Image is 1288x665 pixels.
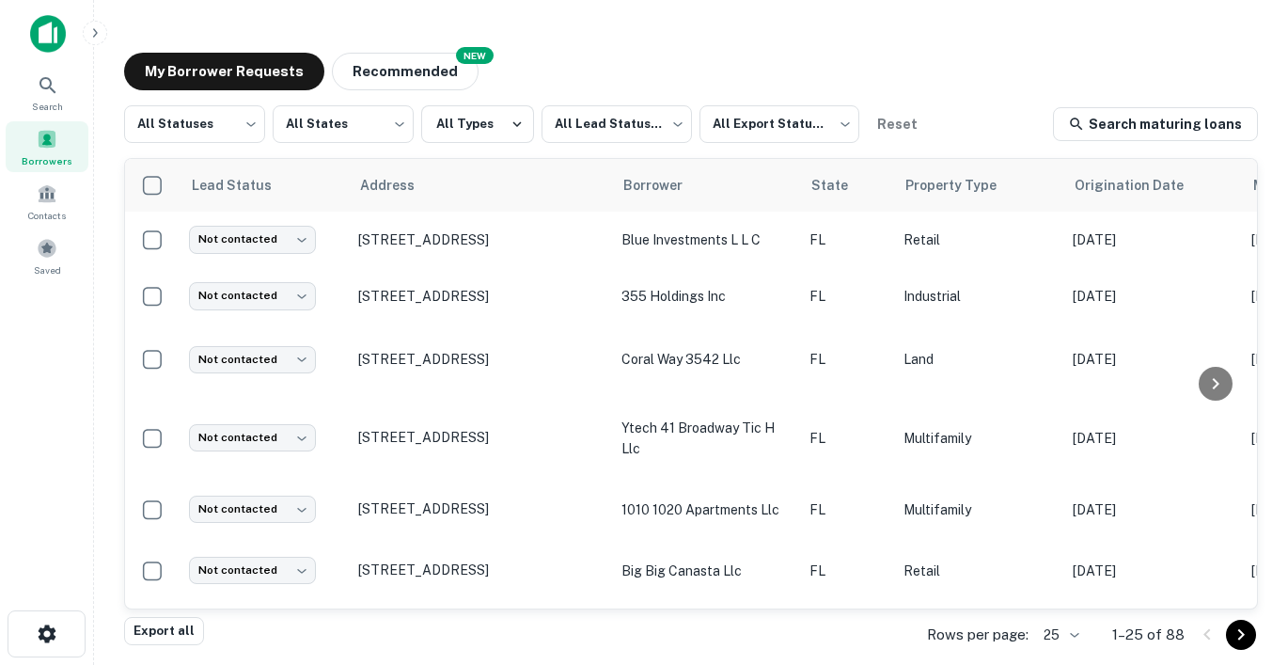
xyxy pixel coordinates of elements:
[6,67,88,118] a: Search
[621,349,791,370] p: coral way 3542 llc
[1053,107,1258,141] a: Search maturing loans
[1073,349,1233,370] p: [DATE]
[273,100,414,149] div: All States
[621,230,791,250] p: blue investments l l c
[903,349,1054,370] p: Land
[1075,174,1208,197] span: Origination Date
[349,159,612,212] th: Address
[809,499,885,520] p: FL
[358,500,603,517] p: [STREET_ADDRESS]
[358,288,603,305] p: [STREET_ADDRESS]
[30,15,66,53] img: capitalize-icon.png
[621,561,791,581] p: big big canasta llc
[6,176,88,227] a: Contacts
[811,174,872,197] span: State
[903,230,1054,250] p: Retail
[358,429,603,446] p: [STREET_ADDRESS]
[32,99,63,114] span: Search
[1073,286,1233,307] p: [DATE]
[358,231,603,248] p: [STREET_ADDRESS]
[621,286,791,307] p: 355 holdings inc
[22,153,72,168] span: Borrowers
[867,105,927,143] button: Reset
[621,499,791,520] p: 1010 1020 apartments llc
[621,418,791,459] p: ytech 41 broadway tic h llc
[189,226,316,253] div: Not contacted
[332,53,479,90] button: Recommended
[358,562,603,578] p: [STREET_ADDRESS]
[927,624,1029,646] p: Rows per page:
[189,282,316,309] div: Not contacted
[809,230,885,250] p: FL
[800,159,894,212] th: State
[1226,620,1256,650] button: Go to next page
[1073,230,1233,250] p: [DATE]
[809,286,885,307] p: FL
[28,208,66,223] span: Contacts
[360,174,439,197] span: Address
[456,47,494,64] div: NEW
[903,428,1054,449] p: Multifamily
[623,174,707,197] span: Borrower
[6,121,88,172] a: Borrowers
[124,100,265,149] div: All Statuses
[1073,499,1233,520] p: [DATE]
[6,230,88,281] a: Saved
[124,617,204,645] button: Export all
[894,159,1063,212] th: Property Type
[1112,624,1185,646] p: 1–25 of 88
[189,424,316,451] div: Not contacted
[358,351,603,368] p: [STREET_ADDRESS]
[903,499,1054,520] p: Multifamily
[124,53,324,90] button: My Borrower Requests
[1194,515,1288,605] iframe: Chat Widget
[905,174,1021,197] span: Property Type
[699,100,859,149] div: All Export Statuses
[1073,428,1233,449] p: [DATE]
[421,105,534,143] button: All Types
[189,496,316,523] div: Not contacted
[903,561,1054,581] p: Retail
[542,100,692,149] div: All Lead Statuses
[189,557,316,584] div: Not contacted
[903,286,1054,307] p: Industrial
[1036,622,1082,649] div: 25
[189,346,316,373] div: Not contacted
[180,159,349,212] th: Lead Status
[809,428,885,449] p: FL
[34,262,61,277] span: Saved
[1073,561,1233,581] p: [DATE]
[612,159,800,212] th: Borrower
[191,174,296,197] span: Lead Status
[809,349,885,370] p: FL
[1063,159,1242,212] th: Origination Date
[809,561,885,581] p: FL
